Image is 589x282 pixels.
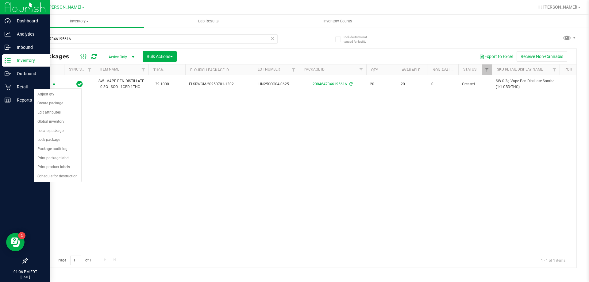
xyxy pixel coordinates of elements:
span: 39.1000 [152,80,172,89]
span: In Sync [76,80,83,88]
span: Clear [270,34,275,42]
a: Available [402,68,420,72]
a: Non-Available [433,68,460,72]
span: Ft. [PERSON_NAME] [41,5,81,10]
li: Locate package [34,126,81,136]
p: 01:06 PM EDT [3,269,48,275]
p: Retail [11,83,48,91]
iframe: Resource center [6,233,25,251]
span: Lab Results [190,18,227,24]
inline-svg: Analytics [5,31,11,37]
p: [DATE] [3,275,48,279]
li: Create package [34,99,81,108]
button: Export to Excel [475,51,517,62]
li: Print package label [34,154,81,163]
inline-svg: Outbound [5,71,11,77]
span: SW 0.3g Vape Pen Distillate Soothe (1:1 CBD:THC) [496,78,556,90]
a: Sku Retail Display Name [497,67,543,71]
span: 1 - 1 of 1 items [536,256,570,265]
inline-svg: Inbound [5,44,11,50]
inline-svg: Retail [5,84,11,90]
a: Filter [85,64,95,75]
span: 20 [401,81,424,87]
a: Item Name [100,67,119,71]
span: FLSRWGM-20250701-1302 [189,81,249,87]
span: Page of 1 [52,256,97,265]
a: Filter [138,64,148,75]
a: Qty [371,68,378,72]
span: Sync from Compliance System [348,82,352,86]
button: Receive Non-Cannabis [517,51,567,62]
a: 2004647346195616 [313,82,347,86]
span: Include items not tagged for facility [344,35,374,44]
span: Hi, [PERSON_NAME]! [537,5,577,10]
a: Sync Status [69,67,93,71]
p: Dashboard [11,17,48,25]
span: Created [462,81,488,87]
a: THC% [153,68,164,72]
a: Filter [356,64,366,75]
span: All Packages [32,53,75,60]
span: 0 [431,81,455,87]
a: Inventory [15,15,144,28]
p: Analytics [11,30,48,38]
a: Filter [549,64,560,75]
a: Filter [289,64,299,75]
p: Outbound [11,70,48,77]
span: JUN25SOO04-0625 [256,81,295,87]
a: PO ID [564,67,574,71]
button: Bulk Actions [143,51,177,62]
li: Lock package [34,135,81,145]
a: Status [463,67,476,71]
span: Inventory [15,18,144,24]
a: Filter [482,64,492,75]
inline-svg: Inventory [5,57,11,64]
a: Flourish Package ID [190,68,229,72]
input: Search Package ID, Item Name, SKU, Lot or Part Number... [27,34,278,44]
a: Lab Results [144,15,273,28]
a: Package ID [304,67,325,71]
span: select [50,80,58,89]
inline-svg: Reports [5,97,11,103]
span: 20 [370,81,393,87]
iframe: Resource center unread badge [18,232,25,239]
li: Schedule for destruction [34,172,81,181]
span: Inventory Counts [315,18,360,24]
li: Adjust qty [34,90,81,99]
li: Global inventory [34,117,81,126]
p: Reports [11,96,48,104]
a: Inventory Counts [273,15,402,28]
a: Lot Number [258,67,280,71]
li: Edit attributes [34,108,81,117]
p: Inbound [11,44,48,51]
inline-svg: Dashboard [5,18,11,24]
span: SW - VAPE PEN DISTILLATE - 0.3G - SOO - 1CBD-1THC [98,78,145,90]
li: Package audit log [34,145,81,154]
span: Bulk Actions [147,54,173,59]
li: Print product labels [34,163,81,172]
p: Inventory [11,57,48,64]
input: 1 [70,256,81,265]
